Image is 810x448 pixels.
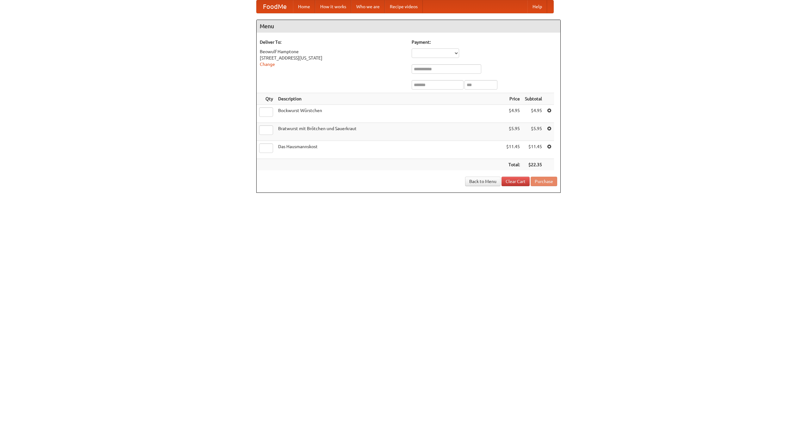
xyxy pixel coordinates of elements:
[522,159,545,171] th: $22.35
[504,123,522,141] td: $5.95
[531,177,557,186] button: Purchase
[260,39,405,45] h5: Deliver To:
[504,141,522,159] td: $11.45
[504,93,522,105] th: Price
[522,105,545,123] td: $4.95
[315,0,351,13] a: How it works
[504,159,522,171] th: Total:
[522,93,545,105] th: Subtotal
[257,20,560,33] h4: Menu
[465,177,501,186] a: Back to Menu
[276,141,504,159] td: Das Hausmannskost
[351,0,385,13] a: Who we are
[293,0,315,13] a: Home
[412,39,557,45] h5: Payment:
[504,105,522,123] td: $4.95
[276,123,504,141] td: Bratwurst mit Brötchen und Sauerkraut
[522,141,545,159] td: $11.45
[276,105,504,123] td: Bockwurst Würstchen
[260,62,275,67] a: Change
[257,0,293,13] a: FoodMe
[276,93,504,105] th: Description
[502,177,530,186] a: Clear Cart
[260,55,405,61] div: [STREET_ADDRESS][US_STATE]
[260,48,405,55] div: Beowulf Hamptone
[385,0,423,13] a: Recipe videos
[522,123,545,141] td: $5.95
[257,93,276,105] th: Qty
[527,0,547,13] a: Help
